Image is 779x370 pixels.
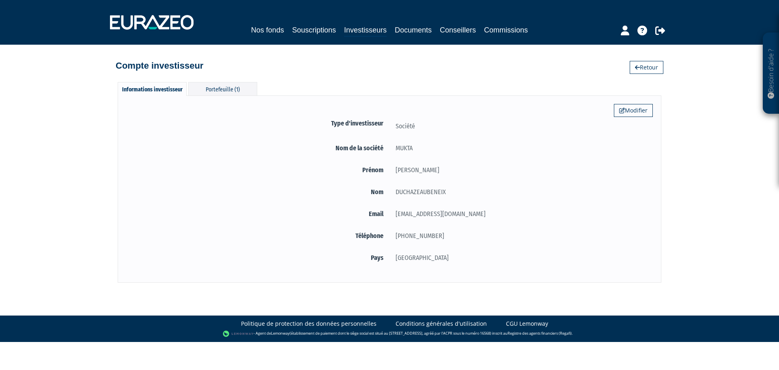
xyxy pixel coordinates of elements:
[8,330,771,338] div: - Agent de (établissement de paiement dont le siège social est situé au [STREET_ADDRESS], agréé p...
[126,209,389,219] label: Email
[506,320,548,328] a: CGU Lemonway
[126,231,389,241] label: Téléphone
[440,24,476,36] a: Conseillers
[389,209,653,219] div: [EMAIL_ADDRESS][DOMAIN_NAME]
[126,143,389,153] label: Nom de la société
[126,118,389,128] label: Type d'investisseur
[389,143,653,153] div: MUKTA
[126,165,389,175] label: Prénom
[389,253,653,263] div: [GEOGRAPHIC_DATA]
[118,82,187,96] div: Informations investisseur
[241,320,377,328] a: Politique de protection des données personnelles
[110,15,194,30] img: 1732889491-logotype_eurazeo_blanc_rvb.png
[395,24,432,36] a: Documents
[188,82,257,95] div: Portefeuille (1)
[389,121,653,131] div: Société
[389,165,653,175] div: [PERSON_NAME]
[389,231,653,241] div: [PHONE_NUMBER]
[614,104,653,117] a: Modifier
[766,37,776,110] p: Besoin d'aide ?
[344,24,387,37] a: Investisseurs
[223,330,254,338] img: logo-lemonway.png
[271,331,290,336] a: Lemonway
[292,24,336,36] a: Souscriptions
[126,187,389,197] label: Nom
[396,320,487,328] a: Conditions générales d'utilisation
[508,331,572,336] a: Registre des agents financiers (Regafi)
[251,24,284,36] a: Nos fonds
[116,61,203,71] h4: Compte investisseur
[389,187,653,197] div: DUCHAZEAUBENEIX
[126,253,389,263] label: Pays
[630,61,663,74] a: Retour
[484,24,528,36] a: Commissions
